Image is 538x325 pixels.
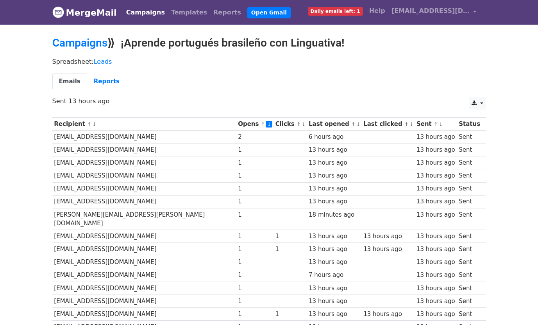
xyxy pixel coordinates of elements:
[238,245,272,254] div: 1
[275,245,305,254] div: 1
[309,271,359,280] div: 7 hours ago
[457,169,482,182] td: Sent
[415,118,457,131] th: Sent
[309,245,359,254] div: 13 hours ago
[238,232,272,241] div: 1
[416,133,455,142] div: 13 hours ago
[388,3,480,22] a: [EMAIL_ADDRESS][DOMAIN_NAME]
[308,7,363,16] span: Daily emails left: 1
[238,210,272,219] div: 1
[309,145,359,154] div: 13 hours ago
[363,232,413,241] div: 13 hours ago
[457,282,482,294] td: Sent
[52,57,486,66] p: Spreadsheet:
[416,297,455,306] div: 13 hours ago
[416,271,455,280] div: 13 hours ago
[52,131,236,144] td: [EMAIL_ADDRESS][DOMAIN_NAME]
[457,307,482,320] td: Sent
[52,256,236,269] td: [EMAIL_ADDRESS][DOMAIN_NAME]
[309,197,359,206] div: 13 hours ago
[87,74,126,90] a: Reports
[52,269,236,282] td: [EMAIL_ADDRESS][DOMAIN_NAME]
[238,184,272,193] div: 1
[238,271,272,280] div: 1
[416,145,455,154] div: 13 hours ago
[391,6,470,16] span: [EMAIL_ADDRESS][DOMAIN_NAME]
[238,197,272,206] div: 1
[52,208,236,230] td: [PERSON_NAME][EMAIL_ADDRESS][PERSON_NAME][DOMAIN_NAME]
[238,284,272,293] div: 1
[52,169,236,182] td: [EMAIL_ADDRESS][DOMAIN_NAME]
[275,310,305,319] div: 1
[273,118,307,131] th: Clicks
[52,195,236,208] td: [EMAIL_ADDRESS][DOMAIN_NAME]
[351,121,356,127] a: ↑
[52,74,87,90] a: Emails
[309,232,359,241] div: 13 hours ago
[457,144,482,156] td: Sent
[416,245,455,254] div: 13 hours ago
[52,4,117,21] a: MergeMail
[416,310,455,319] div: 13 hours ago
[309,133,359,142] div: 6 hours ago
[416,158,455,167] div: 13 hours ago
[404,121,409,127] a: ↑
[309,310,359,319] div: 13 hours ago
[52,6,64,18] img: MergeMail logo
[361,118,415,131] th: Last clicked
[52,97,486,105] p: Sent 13 hours ago
[363,245,413,254] div: 13 hours ago
[309,284,359,293] div: 13 hours ago
[266,121,272,127] a: ↓
[309,184,359,193] div: 13 hours ago
[309,258,359,267] div: 13 hours ago
[416,171,455,180] div: 13 hours ago
[238,171,272,180] div: 1
[210,5,244,20] a: Reports
[457,256,482,269] td: Sent
[416,284,455,293] div: 13 hours ago
[52,118,236,131] th: Recipient
[52,144,236,156] td: [EMAIL_ADDRESS][DOMAIN_NAME]
[416,184,455,193] div: 13 hours ago
[457,208,482,230] td: Sent
[247,7,291,18] a: Open Gmail
[238,145,272,154] div: 1
[168,5,210,20] a: Templates
[238,297,272,306] div: 1
[434,121,438,127] a: ↑
[416,232,455,241] div: 13 hours ago
[457,118,482,131] th: Status
[457,243,482,256] td: Sent
[123,5,168,20] a: Campaigns
[238,258,272,267] div: 1
[236,118,273,131] th: Opens
[52,36,486,50] h2: ⟫ ¡Aprende portugués brasileño con Linguativa!
[52,36,107,49] a: Campaigns
[305,3,366,19] a: Daily emails left: 1
[52,230,236,243] td: [EMAIL_ADDRESS][DOMAIN_NAME]
[309,297,359,306] div: 13 hours ago
[457,156,482,169] td: Sent
[238,158,272,167] div: 1
[238,133,272,142] div: 2
[297,121,301,127] a: ↑
[416,210,455,219] div: 13 hours ago
[439,121,443,127] a: ↓
[309,158,359,167] div: 13 hours ago
[275,232,305,241] div: 1
[457,131,482,144] td: Sent
[92,121,97,127] a: ↓
[261,121,265,127] a: ↑
[416,197,455,206] div: 13 hours ago
[52,182,236,195] td: [EMAIL_ADDRESS][DOMAIN_NAME]
[457,230,482,243] td: Sent
[309,210,359,219] div: 18 minutes ago
[416,258,455,267] div: 13 hours ago
[457,195,482,208] td: Sent
[52,243,236,256] td: [EMAIL_ADDRESS][DOMAIN_NAME]
[94,58,112,65] a: Leads
[309,171,359,180] div: 13 hours ago
[52,294,236,307] td: [EMAIL_ADDRESS][DOMAIN_NAME]
[87,121,91,127] a: ↑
